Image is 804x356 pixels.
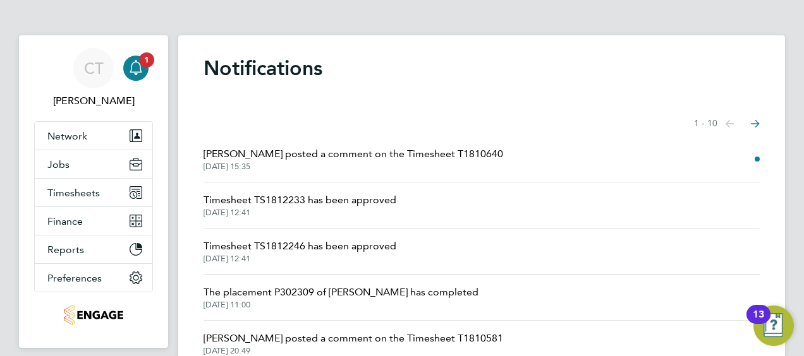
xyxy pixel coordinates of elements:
span: The placement P302309 of [PERSON_NAME] has completed [204,285,478,300]
span: Timesheets [47,187,100,199]
nav: Select page of notifications list [694,111,760,136]
span: Timesheet TS1812233 has been approved [204,193,396,208]
span: Reports [47,244,84,256]
span: Finance [47,215,83,227]
div: 13 [753,314,764,331]
span: Jobs [47,158,70,170]
img: thornbaker-logo-retina.png [64,305,123,325]
a: [PERSON_NAME] posted a comment on the Timesheet T1810640[DATE] 15:35 [204,146,503,172]
span: Chloe Taquin [34,93,153,109]
span: 1 - 10 [694,117,717,130]
button: Network [35,122,152,150]
span: Network [47,130,87,142]
a: Timesheet TS1812246 has been approved[DATE] 12:41 [204,239,396,264]
span: [DATE] 15:35 [204,162,503,172]
nav: Main navigation [19,35,168,348]
a: CT[PERSON_NAME] [34,48,153,109]
button: Reports [35,235,152,263]
span: [DATE] 12:41 [204,254,396,264]
span: [DATE] 11:00 [204,300,478,310]
a: [PERSON_NAME] posted a comment on the Timesheet T1810581[DATE] 20:49 [204,331,503,356]
button: Finance [35,207,152,235]
a: Go to home page [34,305,153,325]
button: Jobs [35,150,152,178]
button: Open Resource Center, 13 new notifications [753,306,794,346]
span: [PERSON_NAME] posted a comment on the Timesheet T1810640 [204,146,503,162]
span: Preferences [47,272,102,284]
span: Timesheet TS1812246 has been approved [204,239,396,254]
h1: Notifications [204,56,760,81]
button: Timesheets [35,179,152,206]
span: [PERSON_NAME] posted a comment on the Timesheet T1810581 [204,331,503,346]
a: The placement P302309 of [PERSON_NAME] has completed[DATE] 11:00 [204,285,478,310]
span: [DATE] 20:49 [204,346,503,356]
span: CT [84,60,104,76]
span: [DATE] 12:41 [204,208,396,218]
span: 1 [139,52,154,68]
button: Preferences [35,264,152,292]
a: 1 [123,48,149,88]
a: Timesheet TS1812233 has been approved[DATE] 12:41 [204,193,396,218]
